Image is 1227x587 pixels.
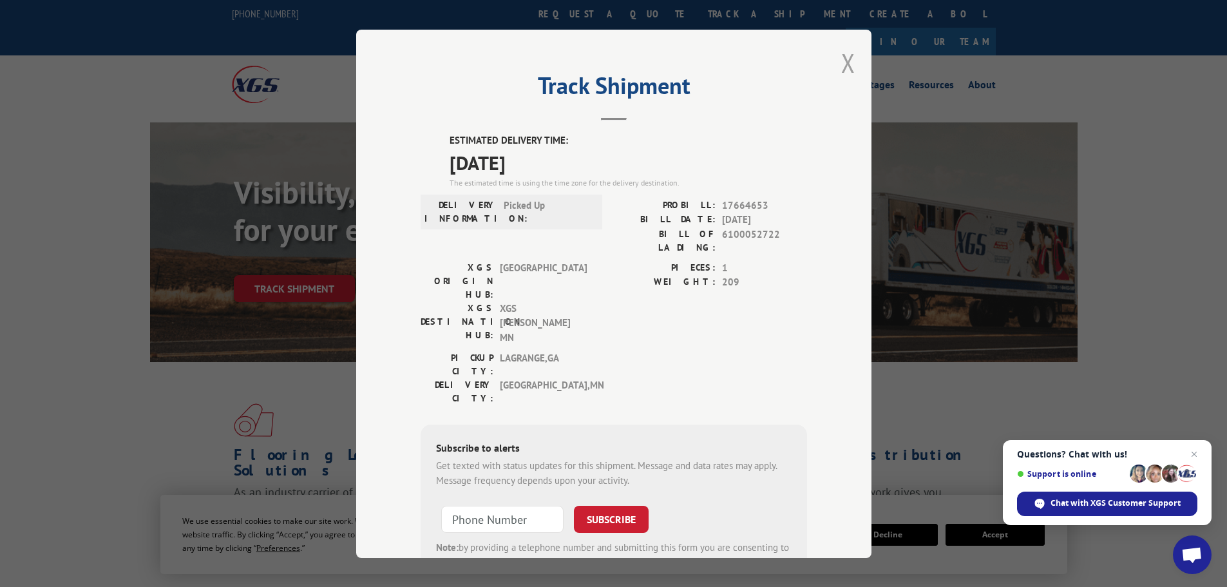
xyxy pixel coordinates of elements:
label: XGS ORIGIN HUB: [421,260,493,301]
label: DELIVERY INFORMATION: [424,198,497,225]
label: PICKUP CITY: [421,351,493,378]
label: BILL OF LADING: [614,227,716,254]
span: Close chat [1186,447,1202,462]
span: Support is online [1017,469,1125,479]
div: The estimated time is using the time zone for the delivery destination. [450,177,807,188]
label: XGS DESTINATION HUB: [421,301,493,345]
button: Close modal [841,46,855,80]
span: Picked Up [504,198,591,225]
span: [GEOGRAPHIC_DATA] , MN [500,378,587,405]
span: [DATE] [722,213,807,227]
label: ESTIMATED DELIVERY TIME: [450,133,807,148]
span: Chat with XGS Customer Support [1051,497,1181,509]
label: BILL DATE: [614,213,716,227]
span: Questions? Chat with us! [1017,449,1197,459]
label: PROBILL: [614,198,716,213]
span: [DATE] [450,148,807,177]
div: Subscribe to alerts [436,440,792,459]
span: XGS [PERSON_NAME] MN [500,301,587,345]
label: PIECES: [614,260,716,275]
div: Chat with XGS Customer Support [1017,492,1197,516]
label: DELIVERY CITY: [421,378,493,405]
span: [GEOGRAPHIC_DATA] [500,260,587,301]
div: by providing a telephone number and submitting this form you are consenting to be contacted by SM... [436,541,792,584]
input: Phone Number [441,506,564,533]
span: 1 [722,260,807,275]
strong: Note: [436,541,459,553]
label: WEIGHT: [614,275,716,290]
span: 209 [722,275,807,290]
span: 6100052722 [722,227,807,254]
h2: Track Shipment [421,77,807,101]
button: SUBSCRIBE [574,506,649,533]
div: Get texted with status updates for this shipment. Message and data rates may apply. Message frequ... [436,459,792,488]
div: Open chat [1173,535,1212,574]
span: LAGRANGE , GA [500,351,587,378]
span: 17664653 [722,198,807,213]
